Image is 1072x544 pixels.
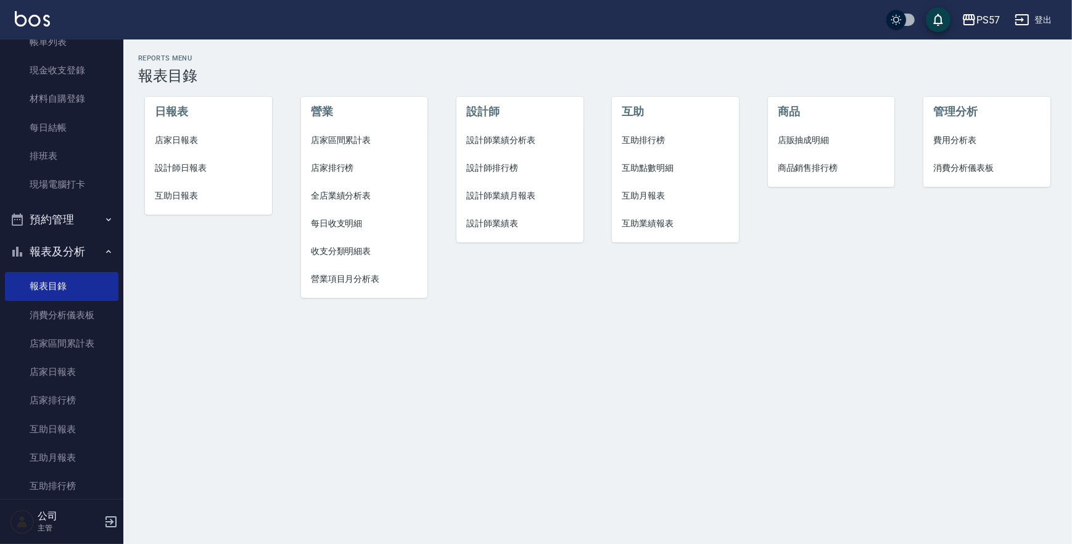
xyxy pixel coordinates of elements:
[456,182,583,210] a: 設計師業績月報表
[456,97,583,126] li: 設計師
[768,126,894,154] a: 店販抽成明細
[5,415,118,443] a: 互助日報表
[5,472,118,500] a: 互助排行榜
[145,154,271,182] a: 設計師日報表
[612,126,738,154] a: 互助排行榜
[466,162,573,175] span: 設計師排行榜
[301,210,427,237] a: 每日收支明細
[5,56,118,84] a: 現金收支登錄
[155,162,262,175] span: 設計師日報表
[301,154,427,182] a: 店家排行榜
[957,7,1005,33] button: PS57
[38,510,101,522] h5: 公司
[15,11,50,27] img: Logo
[145,126,271,154] a: 店家日報表
[38,522,101,534] p: 主管
[612,154,738,182] a: 互助點數明細
[145,182,271,210] a: 互助日報表
[768,154,894,182] a: 商品銷售排行榜
[145,97,271,126] li: 日報表
[612,182,738,210] a: 互助月報表
[466,189,573,202] span: 設計師業績月報表
[5,204,118,236] button: 預約管理
[923,126,1050,154] a: 費用分析表
[5,443,118,472] a: 互助月報表
[155,189,262,202] span: 互助日報表
[768,97,894,126] li: 商品
[778,134,884,147] span: 店販抽成明細
[138,54,1057,62] h2: Reports Menu
[301,237,427,265] a: 收支分類明細表
[612,97,738,126] li: 互助
[622,162,728,175] span: 互助點數明細
[5,236,118,268] button: 報表及分析
[301,126,427,154] a: 店家區間累計表
[1010,9,1057,31] button: 登出
[5,84,118,113] a: 材料自購登錄
[778,162,884,175] span: 商品銷售排行榜
[926,7,950,32] button: save
[5,301,118,329] a: 消費分析儀表板
[155,134,262,147] span: 店家日報表
[5,386,118,414] a: 店家排行榜
[933,162,1040,175] span: 消費分析儀表板
[311,217,418,230] span: 每日收支明細
[456,210,583,237] a: 設計師業績表
[923,154,1050,182] a: 消費分析儀表板
[923,97,1050,126] li: 管理分析
[622,217,728,230] span: 互助業績報表
[612,210,738,237] a: 互助業績報表
[5,329,118,358] a: 店家區間累計表
[311,134,418,147] span: 店家區間累計表
[456,126,583,154] a: 設計師業績分析表
[311,162,418,175] span: 店家排行榜
[622,189,728,202] span: 互助月報表
[456,154,583,182] a: 設計師排行榜
[466,217,573,230] span: 設計師業績表
[311,245,418,258] span: 收支分類明細表
[311,189,418,202] span: 全店業績分析表
[5,272,118,300] a: 報表目錄
[5,113,118,142] a: 每日結帳
[5,28,118,56] a: 帳單列表
[301,97,427,126] li: 營業
[622,134,728,147] span: 互助排行榜
[5,358,118,386] a: 店家日報表
[10,509,35,534] img: Person
[466,134,573,147] span: 設計師業績分析表
[5,142,118,170] a: 排班表
[311,273,418,286] span: 營業項目月分析表
[301,265,427,293] a: 營業項目月分析表
[933,134,1040,147] span: 費用分析表
[138,67,1057,84] h3: 報表目錄
[5,170,118,199] a: 現場電腦打卡
[301,182,427,210] a: 全店業績分析表
[976,12,1000,28] div: PS57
